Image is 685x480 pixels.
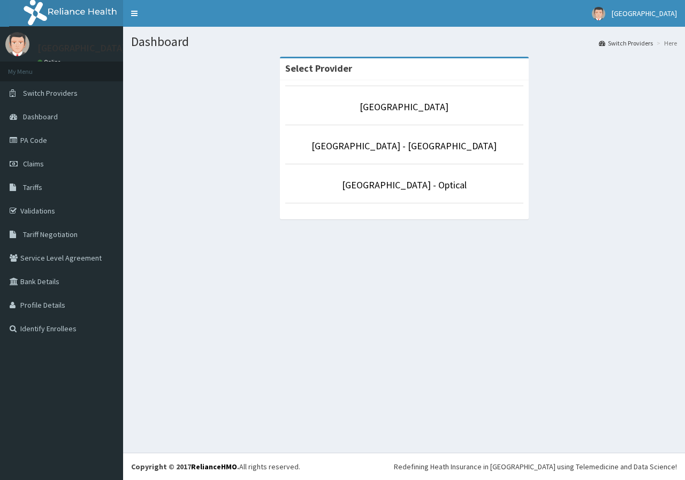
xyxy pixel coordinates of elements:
strong: Select Provider [285,62,352,74]
div: Redefining Heath Insurance in [GEOGRAPHIC_DATA] using Telemedicine and Data Science! [394,461,677,472]
a: RelianceHMO [191,462,237,471]
span: Tariff Negotiation [23,230,78,239]
span: Dashboard [23,112,58,121]
span: Tariffs [23,182,42,192]
span: [GEOGRAPHIC_DATA] [612,9,677,18]
a: [GEOGRAPHIC_DATA] [360,101,448,113]
span: Switch Providers [23,88,78,98]
a: [GEOGRAPHIC_DATA] - Optical [342,179,467,191]
a: [GEOGRAPHIC_DATA] - [GEOGRAPHIC_DATA] [311,140,497,152]
img: User Image [592,7,605,20]
li: Here [654,39,677,48]
p: [GEOGRAPHIC_DATA] [37,43,126,53]
img: User Image [5,32,29,56]
h1: Dashboard [131,35,677,49]
footer: All rights reserved. [123,453,685,480]
a: Switch Providers [599,39,653,48]
a: Online [37,58,63,66]
span: Claims [23,159,44,169]
strong: Copyright © 2017 . [131,462,239,471]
